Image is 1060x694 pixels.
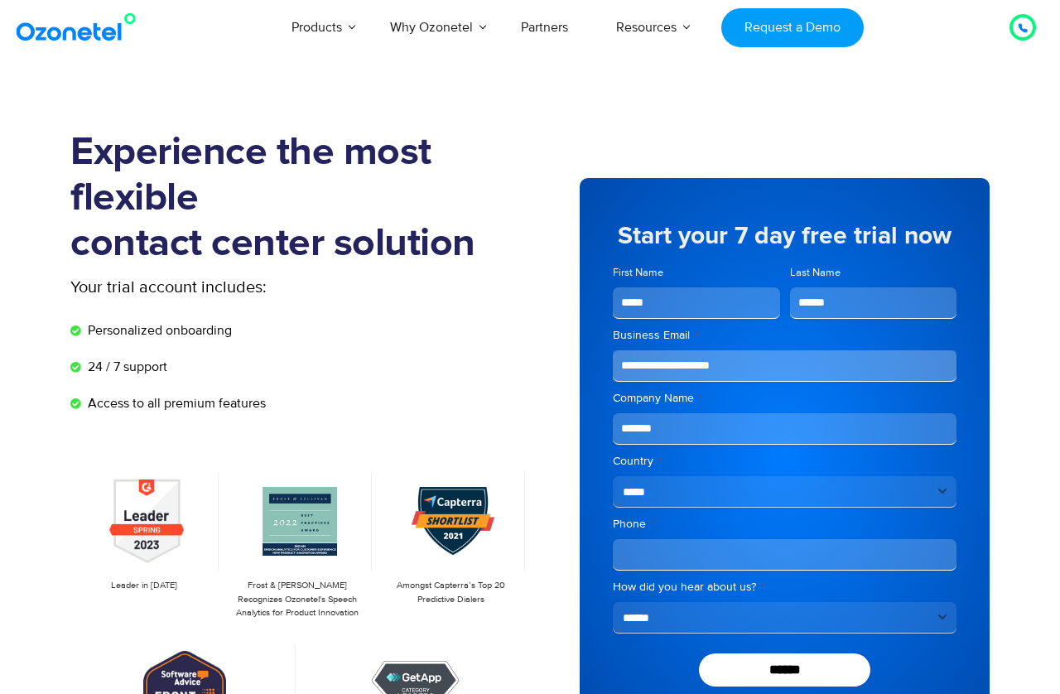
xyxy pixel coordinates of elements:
label: Business Email [613,327,956,344]
span: Access to all premium features [84,393,266,413]
label: Last Name [790,265,957,281]
h5: Start your 7 day free trial now [613,224,956,248]
p: Leader in [DATE] [79,579,210,593]
h1: Experience the most flexible contact center solution [70,130,530,267]
span: 24 / 7 support [84,357,167,377]
label: Country [613,453,956,470]
label: Company Name [613,390,956,407]
a: Request a Demo [721,8,863,47]
label: First Name [613,265,780,281]
p: Frost & [PERSON_NAME] Recognizes Ozonetel's Speech Analytics for Product Innovation [232,579,364,620]
p: Amongst Capterra’s Top 20 Predictive Dialers [385,579,517,606]
p: Your trial account includes: [70,275,406,300]
label: How did you hear about us? [613,579,956,595]
label: Phone [613,516,956,533]
span: Personalized onboarding [84,320,232,340]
